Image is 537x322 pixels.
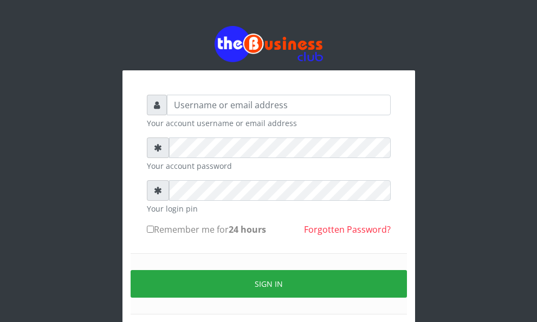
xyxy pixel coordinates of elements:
a: Forgotten Password? [304,224,391,235]
b: 24 hours [229,224,266,235]
input: Username or email address [167,95,391,115]
small: Your account password [147,160,391,172]
label: Remember me for [147,223,266,236]
small: Your login pin [147,203,391,214]
input: Remember me for24 hours [147,226,154,233]
button: Sign in [131,270,407,298]
small: Your account username or email address [147,117,391,129]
